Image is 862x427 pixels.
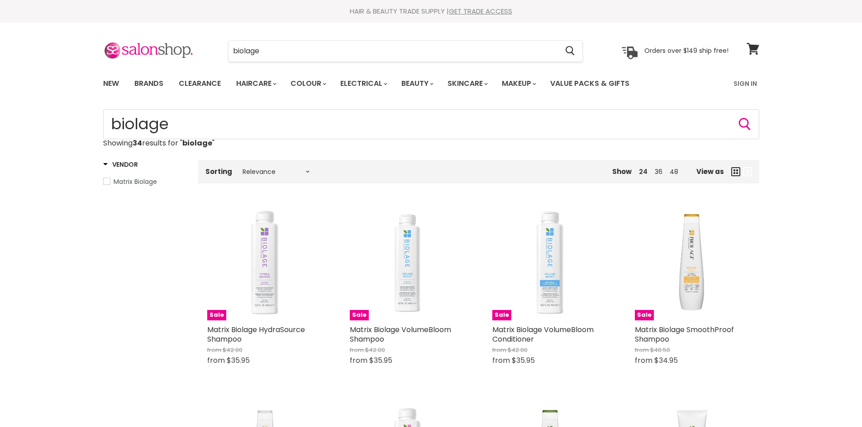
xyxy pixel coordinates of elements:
span: from [635,355,652,366]
span: from [492,346,506,354]
span: from [635,346,649,354]
span: Sale [207,310,226,320]
a: Makeup [495,74,542,93]
a: GET TRADE ACCESS [449,6,512,16]
a: New [96,74,126,93]
a: Haircare [229,74,282,93]
a: Matrix Biolage SmoothProof ShampooSale [635,205,750,320]
p: Showing results for " " [103,139,759,147]
span: $42.00 [365,346,385,354]
span: $35.95 [512,355,535,366]
span: $34.95 [654,355,678,366]
span: from [207,355,225,366]
div: HAIR & BEAUTY TRADE SUPPLY | [92,7,771,16]
img: Matrix Biolage VolumeBloom Shampoo [350,205,465,320]
a: Matrix Biolage [103,177,187,187]
input: Search [103,109,759,139]
label: Sorting [205,168,232,175]
button: Search [738,117,752,131]
button: Search [558,41,582,61]
a: Skincare [441,74,493,93]
a: Brands [128,74,170,93]
span: Sale [492,310,511,320]
h3: Vendor [103,160,138,169]
span: Matrix Biolage [114,177,157,186]
a: 36 [655,167,662,176]
a: Beauty [395,74,439,93]
span: Show [612,167,632,176]
a: Matrix Biolage VolumeBloom ConditionerSale [492,205,608,320]
input: Search [229,41,558,61]
span: $42.00 [508,346,528,354]
a: Matrix Biolage VolumeBloom Shampoo [350,324,451,344]
a: Sign In [728,74,762,93]
span: from [350,346,364,354]
span: $35.95 [369,355,392,366]
a: Electrical [333,74,393,93]
span: Sale [350,310,369,320]
span: from [207,346,221,354]
strong: 34 [133,138,142,148]
a: Matrix Biolage HydraSource ShampooSale [207,205,323,320]
a: 48 [670,167,678,176]
span: Sale [635,310,654,320]
strong: biolage [182,138,212,148]
span: $42.00 [223,346,243,354]
img: Matrix Biolage HydraSource Shampoo [207,205,323,320]
a: Matrix Biolage VolumeBloom ShampooSale [350,205,465,320]
a: Matrix Biolage SmoothProof Shampoo [635,324,734,344]
span: View as [696,168,724,175]
span: $35.95 [227,355,250,366]
a: 24 [639,167,648,176]
img: Matrix Biolage SmoothProof Shampoo [635,206,750,319]
span: from [492,355,510,366]
nav: Main [92,70,771,97]
p: Orders over $149 ship free! [644,47,729,55]
a: Clearance [172,74,228,93]
a: Value Packs & Gifts [543,74,636,93]
a: Matrix Biolage HydraSource Shampoo [207,324,305,344]
ul: Main menu [96,70,682,97]
a: Colour [284,74,332,93]
form: Product [228,40,583,62]
span: $40.50 [650,346,670,354]
a: Matrix Biolage VolumeBloom Conditioner [492,324,594,344]
span: from [350,355,367,366]
form: Product [103,109,759,139]
img: Matrix Biolage VolumeBloom Conditioner [492,205,608,320]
